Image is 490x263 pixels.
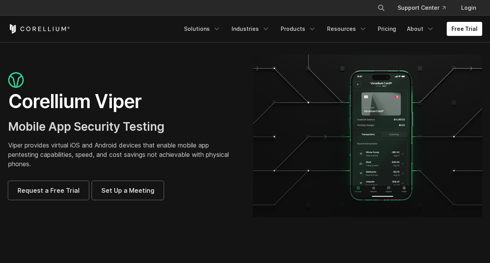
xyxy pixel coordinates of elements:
[8,24,70,34] a: Corellium Home
[447,22,482,36] a: Free Trial
[101,186,154,195] span: Set Up a Meeting
[8,72,24,88] img: viper_icon_large
[373,22,401,36] a: Pricing
[374,1,388,15] button: Search
[8,181,89,200] a: Request a Free Trial
[8,90,237,113] h1: Corellium Viper
[8,119,165,133] span: Mobile App Security Testing
[18,186,80,195] span: Request a Free Trial
[276,22,321,36] a: Products
[402,22,439,36] a: About
[179,22,482,36] div: Navigation Menu
[179,22,225,36] a: Solutions
[455,1,482,15] a: Login
[253,55,482,217] img: viper_hero
[92,181,164,200] a: Set Up a Meeting
[368,1,482,15] div: Navigation Menu
[8,140,237,169] p: Viper provides virtual iOS and Android devices that enable mobile app pentesting capabilities, sp...
[391,1,452,15] a: Support Center
[227,22,274,36] a: Industries
[322,22,371,36] a: Resources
